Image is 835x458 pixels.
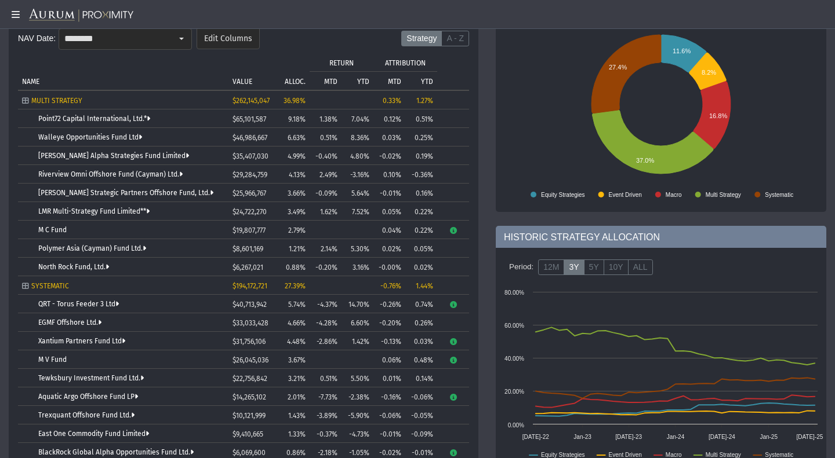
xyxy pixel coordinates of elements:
[760,434,778,440] text: Jan-25
[38,374,144,382] a: Tewksbury Investment Fund Ltd.
[342,71,373,90] td: Column YTD
[38,207,150,215] a: LMR Multi-Strategy Fund Limited**
[385,59,426,67] p: ATTRIBUTION
[288,115,306,123] span: 9.18%
[342,406,373,424] td: -5.90%
[38,448,194,456] a: BlackRock Global Alpha Opportunities Fund Ltd.
[288,356,306,364] span: 3.67%
[310,128,342,146] td: 0.51%
[504,290,524,296] text: 80.00%
[286,449,306,457] span: 0.86%
[310,202,342,221] td: 1.62%
[233,412,266,420] span: $10,121,999
[38,189,213,197] a: [PERSON_NAME] Strategic Partners Offshore Fund, Ltd.
[287,338,306,346] span: 4.48%
[666,192,682,198] text: Macro
[233,375,267,383] span: $22,756,842
[405,313,437,332] td: 0.26%
[288,412,306,420] span: 1.43%
[172,29,191,49] div: Select
[405,332,437,350] td: 0.03%
[342,313,373,332] td: 6.60%
[18,28,59,49] div: NAV Date:
[373,165,405,184] td: 0.10%
[204,34,252,44] span: Edit Columns
[22,78,39,86] p: NAME
[310,387,342,406] td: -7.73%
[504,356,524,362] text: 40.00%
[373,128,405,146] td: 0.03%
[373,146,405,165] td: -0.02%
[288,134,306,142] span: 6.63%
[310,369,342,387] td: 0.51%
[38,393,138,401] a: Aquatic Argo Offshore Fund LP
[38,356,67,364] a: M V Fund
[288,375,306,383] span: 3.21%
[584,259,604,276] label: 5Y
[288,319,306,327] span: 4.66%
[310,258,342,276] td: -0.20%
[504,323,524,329] text: 60.00%
[288,301,306,309] span: 5.74%
[706,192,741,198] text: Multi Strategy
[709,434,735,440] text: [DATE]-24
[288,430,306,438] span: 1.33%
[342,387,373,406] td: -2.38%
[310,184,342,202] td: -0.09%
[405,221,437,239] td: 0.22%
[324,78,337,86] p: MTD
[342,109,373,128] td: 7.04%
[765,452,793,458] text: Systematic
[706,452,741,458] text: Multi Strategy
[233,356,268,364] span: $26,045,036
[373,295,405,313] td: -0.26%
[233,208,267,216] span: $24,722,270
[373,424,405,443] td: -0.01%
[377,97,401,105] div: 0.33%
[405,369,437,387] td: 0.14%
[310,146,342,165] td: -0.40%
[373,369,405,387] td: 0.01%
[233,245,263,253] span: $8,601,169
[285,282,306,290] span: 27.39%
[342,239,373,258] td: 5.30%
[31,97,82,105] span: MULTI STRATEGY
[310,332,342,350] td: -2.86%
[405,424,437,443] td: -0.09%
[38,115,150,123] a: Point72 Capital International, Ltd.*
[342,128,373,146] td: 8.36%
[288,226,306,235] span: 2.79%
[310,239,342,258] td: 2.14%
[373,258,405,276] td: -0.00%
[508,422,524,428] text: 0.00%
[405,239,437,258] td: 0.05%
[288,393,306,401] span: 2.01%
[522,434,549,440] text: [DATE]-22
[504,389,524,395] text: 20.00%
[233,78,252,86] p: VALUE
[401,31,442,47] label: Strategy
[405,146,437,165] td: 0.19%
[604,259,629,276] label: 10Y
[342,424,373,443] td: -4.73%
[541,452,585,458] text: Equity Strategies
[18,53,228,90] td: Column NAME
[38,318,101,327] a: EGMF Offshore Ltd.
[421,78,433,86] p: YTD
[38,300,119,308] a: QRT - Torus Feeder 3 Ltd
[628,259,653,276] label: ALL
[541,192,585,198] text: Equity Strategies
[38,263,109,271] a: North Rock Fund, Ltd.
[673,47,691,54] text: 11.6%
[405,128,437,146] td: 0.25%
[38,337,125,345] a: Xantium Partners Fund Ltd
[405,387,437,406] td: -0.06%
[609,64,627,71] text: 27.4%
[29,9,133,23] img: Aurum-Proximity%20white.svg
[342,165,373,184] td: -3.16%
[373,221,405,239] td: 0.04%
[233,301,267,309] span: $40,713,942
[373,406,405,424] td: -0.06%
[38,244,146,252] a: Polymer Asia (Cayman) Fund Ltd.
[409,282,433,290] div: 1.44%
